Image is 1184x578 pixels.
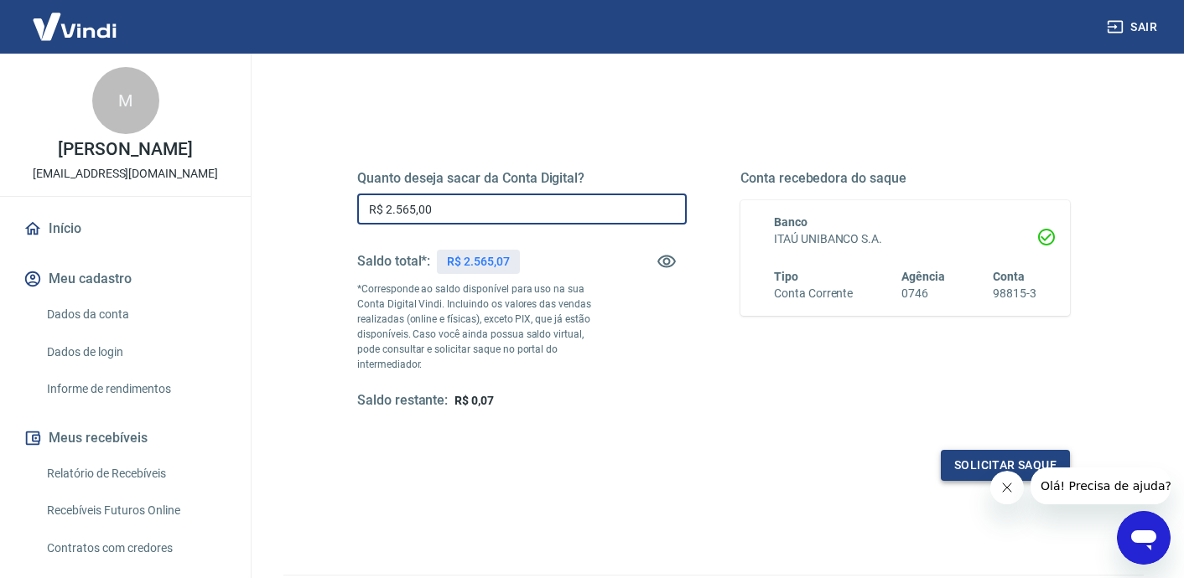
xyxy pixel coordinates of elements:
a: Dados de login [40,335,231,369]
span: Agência [901,270,945,283]
h6: 98815-3 [993,285,1036,302]
a: Início [20,210,231,247]
iframe: Fechar mensagem [990,471,1024,504]
span: R$ 0,07 [454,394,494,407]
button: Meus recebíveis [20,420,231,457]
h5: Quanto deseja sacar da Conta Digital? [357,170,687,187]
div: M [92,67,159,134]
h5: Saldo restante: [357,392,448,410]
h5: Saldo total*: [357,253,430,270]
p: [EMAIL_ADDRESS][DOMAIN_NAME] [33,165,218,183]
p: [PERSON_NAME] [58,141,192,158]
iframe: Botão para abrir a janela de mensagens [1117,511,1171,565]
button: Meu cadastro [20,261,231,297]
a: Dados da conta [40,297,231,332]
iframe: Mensagem da empresa [1031,467,1171,504]
h6: Conta Corrente [774,285,853,302]
h6: 0746 [901,285,945,302]
button: Sair [1104,12,1164,43]
h5: Conta recebedora do saque [740,170,1070,187]
span: Olá! Precisa de ajuda? [10,12,141,25]
span: Tipo [774,270,798,283]
img: Vindi [20,1,129,52]
p: *Corresponde ao saldo disponível para uso na sua Conta Digital Vindi. Incluindo os valores das ve... [357,281,605,372]
button: Solicitar saque [941,450,1070,481]
h6: ITAÚ UNIBANCO S.A. [774,230,1036,248]
a: Recebíveis Futuros Online [40,493,231,528]
a: Relatório de Recebíveis [40,457,231,491]
a: Informe de rendimentos [40,372,231,406]
a: Contratos com credores [40,531,231,565]
p: R$ 2.565,07 [447,253,509,271]
span: Conta [993,270,1025,283]
span: Banco [774,215,808,229]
